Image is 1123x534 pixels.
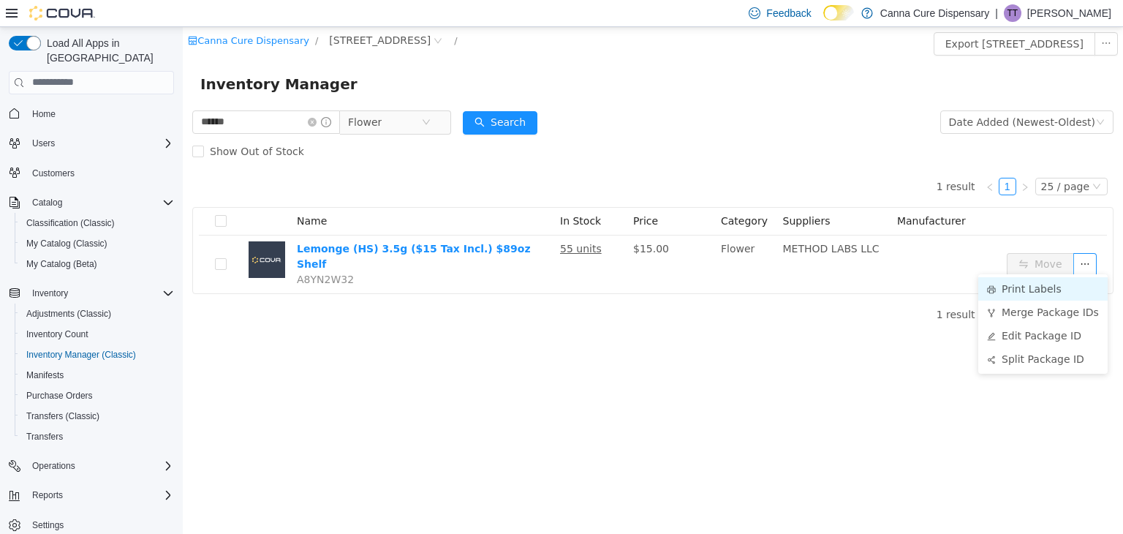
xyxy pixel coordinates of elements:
span: Catalog [32,197,62,208]
li: Print Labels [795,250,925,274]
li: Next Page [833,151,851,168]
td: Flower [532,208,594,266]
a: My Catalog (Classic) [20,235,113,252]
span: Transfers [26,431,63,443]
button: Transfers (Classic) [15,406,180,426]
li: 1 result [754,151,793,168]
span: Transfers (Classic) [26,410,99,422]
img: Cova [29,6,95,20]
p: | [995,4,998,22]
div: Tyrese Travis [1004,4,1021,22]
span: My Catalog (Classic) [26,238,107,249]
i: icon: right [838,156,847,165]
span: A8YN2W32 [114,247,171,258]
button: icon: ellipsis [912,5,935,29]
span: Inventory [26,285,174,302]
span: Show Out of Stock [21,119,127,130]
span: Price [450,188,475,200]
span: / [132,8,135,19]
a: Adjustments (Classic) [20,305,117,323]
p: [PERSON_NAME] [1027,4,1111,22]
a: Transfers [20,428,69,445]
button: Reports [3,485,180,505]
i: icon: down [913,91,922,101]
a: Settings [26,516,69,534]
span: Purchase Orders [20,387,174,405]
span: Adjustments (Classic) [20,305,174,323]
span: Dark Mode [823,20,824,21]
span: Customers [32,168,75,179]
input: Dark Mode [823,5,854,20]
i: icon: share-alt [804,328,813,337]
button: Manifests [15,365,180,386]
span: Settings [32,519,64,531]
span: Category [538,188,585,200]
button: Catalog [3,192,180,213]
button: Operations [3,456,180,476]
span: Catalog [26,194,174,211]
span: $15.00 [450,216,486,227]
button: Users [3,133,180,154]
button: Export [STREET_ADDRESS] [751,5,912,29]
a: Inventory Count [20,326,94,343]
span: Users [26,135,174,152]
a: Lemonge (HS) 3.5g ($15 Tax Incl.) $89oz Shelf [114,216,348,243]
button: My Catalog (Classic) [15,233,180,254]
li: Previous Page [798,151,816,168]
button: icon: swapMove [824,226,891,249]
div: 25 / page [858,151,907,168]
i: icon: printer [804,258,813,267]
span: In Stock [377,188,418,200]
button: Operations [26,457,81,475]
span: Transfers [20,428,174,445]
span: Settings [26,516,174,534]
span: Reports [26,486,174,504]
li: Edit Package ID [795,297,925,320]
button: Inventory [3,283,180,304]
div: Date Added (Newest-Oldest) [766,84,912,106]
a: 1 [817,151,833,168]
button: Inventory Count [15,324,180,345]
li: 1 result [754,279,793,296]
button: icon: searchSearch [280,84,355,108]
button: Inventory Manager (Classic) [15,345,180,365]
button: My Catalog (Beta) [15,254,180,274]
span: METHOD LABS LLC [600,216,697,227]
i: icon: info-circle [138,90,148,100]
a: Purchase Orders [20,387,99,405]
button: Adjustments (Classic) [15,304,180,324]
a: Home [26,105,61,123]
span: Classification (Classic) [20,214,174,232]
i: icon: shop [5,9,15,18]
i: icon: left [803,156,812,165]
span: Operations [32,460,75,472]
span: 1023 E. 6th Ave [146,5,248,21]
span: Manifests [20,366,174,384]
span: Users [32,138,55,149]
span: / [271,8,274,19]
i: icon: fork [804,282,813,290]
span: Inventory [32,287,68,299]
span: Flower [165,84,199,106]
i: icon: edit [804,305,813,314]
span: Name [114,188,144,200]
button: Purchase Orders [15,386,180,406]
button: Inventory [26,285,74,302]
span: Inventory Manager (Classic) [20,346,174,364]
button: Classification (Classic) [15,213,180,233]
button: Reports [26,486,69,504]
a: icon: shopCanna Cure Dispensary [5,8,126,19]
span: Transfers (Classic) [20,407,174,425]
span: Operations [26,457,174,475]
button: Catalog [26,194,68,211]
button: icon: ellipsis [891,226,914,249]
a: Classification (Classic) [20,214,121,232]
span: Feedback [766,6,811,20]
img: Lemonge (HS) 3.5g ($15 Tax Incl.) $89oz Shelf placeholder [66,214,102,251]
span: Home [26,105,174,123]
li: Merge Package IDs [795,274,925,297]
span: Suppliers [600,188,648,200]
span: My Catalog (Classic) [20,235,174,252]
span: Purchase Orders [26,390,93,402]
a: Manifests [20,366,69,384]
